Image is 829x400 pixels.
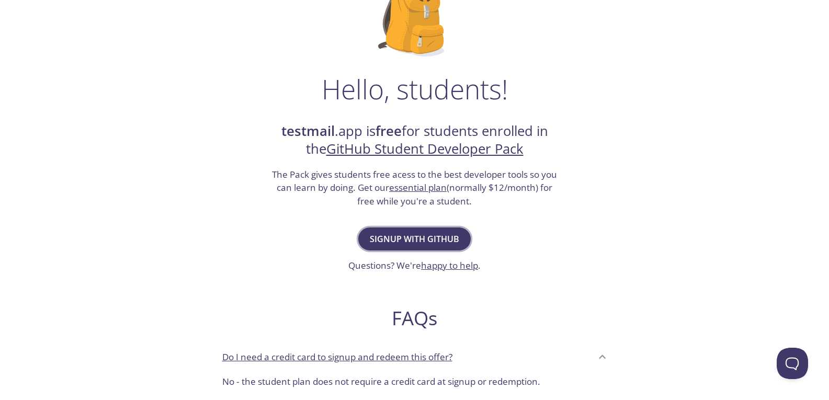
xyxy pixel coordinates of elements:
[777,348,808,379] iframe: Help Scout Beacon - Open
[222,350,452,364] p: Do I need a credit card to signup and redeem this offer?
[358,227,471,250] button: Signup with GitHub
[271,122,559,158] h2: .app is for students enrolled in the
[370,232,459,246] span: Signup with GitHub
[271,168,559,208] h3: The Pack gives students free acess to the best developer tools so you can learn by doing. Get our...
[389,181,447,193] a: essential plan
[376,122,402,140] strong: free
[214,371,616,397] div: Do I need a credit card to signup and redeem this offer?
[214,342,616,371] div: Do I need a credit card to signup and redeem this offer?
[281,122,335,140] strong: testmail
[222,375,607,388] p: No - the student plan does not require a credit card at signup or redemption.
[214,306,616,330] h2: FAQs
[348,259,481,272] h3: Questions? We're .
[322,73,508,105] h1: Hello, students!
[421,259,478,271] a: happy to help
[326,140,524,158] a: GitHub Student Developer Pack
